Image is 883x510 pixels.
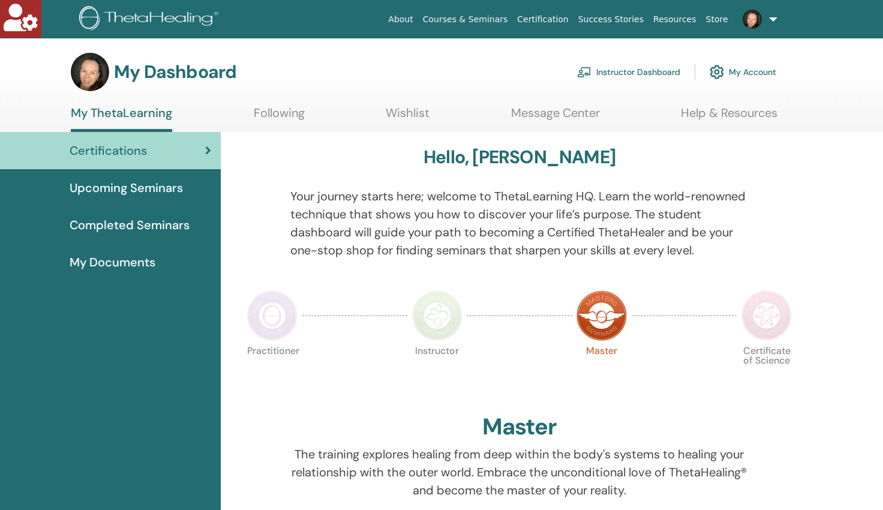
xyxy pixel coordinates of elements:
[247,346,298,397] p: Practitioner
[70,216,190,234] span: Completed Seminars
[254,106,305,129] a: Following
[741,290,792,341] img: Certificate of Science
[701,8,733,31] a: Store
[418,8,513,31] a: Courses & Seminars
[412,346,462,397] p: Instructor
[70,253,155,271] span: My Documents
[424,146,615,168] h3: Hello, [PERSON_NAME]
[710,59,776,85] a: My Account
[743,10,762,29] img: default.jpg
[741,346,792,397] p: Certificate of Science
[412,290,462,341] img: Instructor
[383,8,418,31] a: About
[482,413,557,441] h2: Master
[512,8,573,31] a: Certification
[648,8,701,31] a: Resources
[577,59,680,85] a: Instructor Dashboard
[71,53,109,91] img: default.jpg
[577,67,591,77] img: chalkboard-teacher.svg
[290,445,749,499] p: The training explores healing from deep within the body's systems to healing your relationship wi...
[710,62,724,82] img: cog.svg
[573,8,648,31] a: Success Stories
[576,346,627,397] p: Master
[576,290,627,341] img: Master
[71,106,172,132] a: My ThetaLearning
[511,106,600,129] a: Message Center
[290,187,749,259] p: Your journey starts here; welcome to ThetaLearning HQ. Learn the world-renowned technique that sh...
[114,61,236,83] h3: My Dashboard
[386,106,430,129] a: Wishlist
[70,179,183,197] span: Upcoming Seminars
[247,290,298,341] img: Practitioner
[681,106,777,129] a: Help & Resources
[79,6,223,33] img: logo.png
[70,142,147,160] span: Certifications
